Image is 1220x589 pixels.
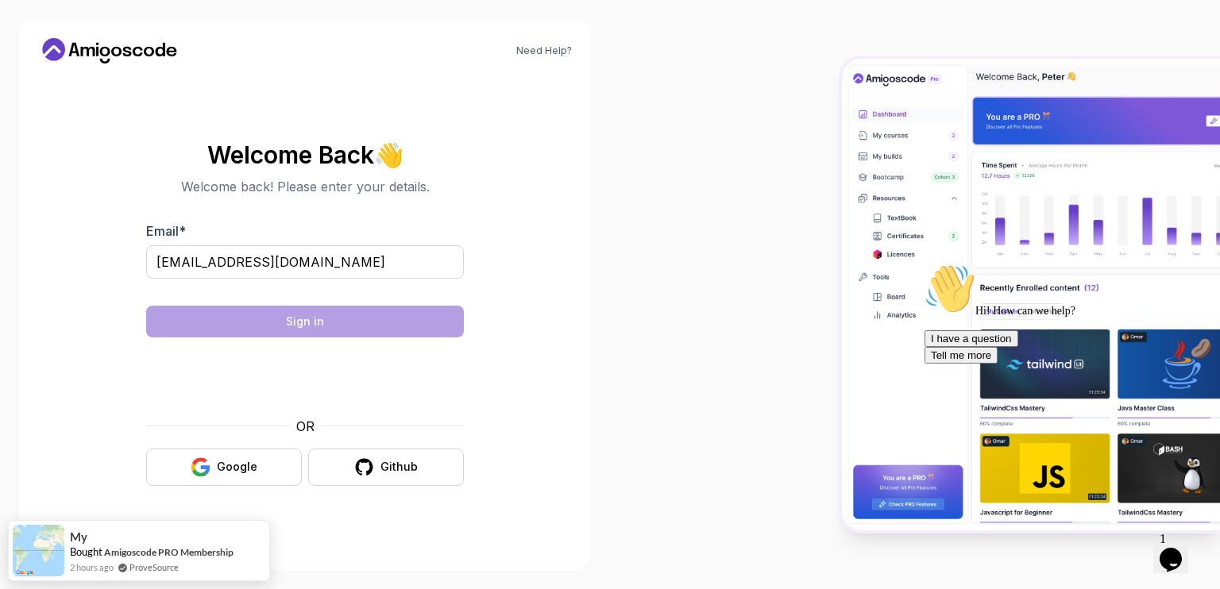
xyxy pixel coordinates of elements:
label: Email * [146,223,186,239]
a: Home link [38,38,181,64]
div: Sign in [286,314,324,329]
button: I have a question [6,73,100,90]
button: Tell me more [6,90,79,106]
button: Google [146,448,302,486]
a: Amigoscode PRO Membership [104,546,234,558]
h2: Welcome Back [146,142,464,167]
div: Github [380,459,418,475]
p: Welcome back! Please enter your details. [146,177,464,196]
p: OR [296,417,315,436]
button: Sign in [146,306,464,337]
img: provesource social proof notification image [13,525,64,576]
iframe: chat widget [1153,525,1204,573]
img: :wave: [6,6,57,57]
a: Need Help? [516,44,572,57]
span: My [70,530,87,544]
div: Google [217,459,257,475]
span: 2 hours ago [70,560,114,574]
a: ProveSource [129,560,179,574]
img: Amigoscode Dashboard [842,59,1220,530]
span: Hi! How can we help? [6,48,157,60]
div: 👋Hi! How can we help?I have a questionTell me more [6,6,292,106]
span: Bought [70,545,102,558]
button: Github [308,448,464,486]
iframe: Widget containing checkbox for hCaptcha security challenge [185,347,425,407]
input: Enter your email [146,245,464,279]
iframe: chat widget [918,257,1204,518]
span: 👋 [373,141,403,167]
